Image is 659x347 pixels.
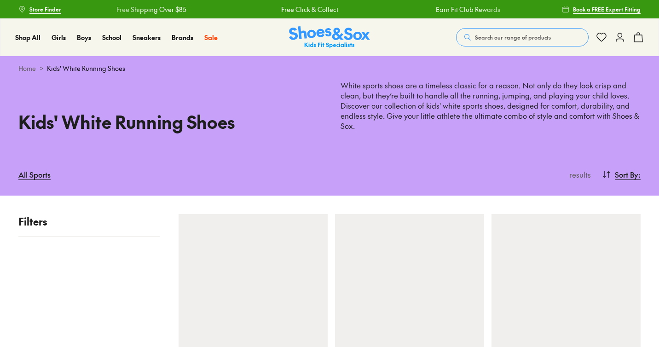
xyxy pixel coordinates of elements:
[102,33,121,42] a: School
[52,33,66,42] a: Girls
[29,5,61,13] span: Store Finder
[15,33,40,42] a: Shop All
[18,214,160,229] p: Filters
[289,26,370,49] img: SNS_Logo_Responsive.svg
[133,33,161,42] a: Sneakers
[281,5,338,14] a: Free Click & Collect
[172,33,193,42] a: Brands
[77,33,91,42] a: Boys
[18,1,61,17] a: Store Finder
[18,164,51,185] a: All Sports
[638,169,641,180] span: :
[566,169,591,180] p: results
[18,64,641,73] div: >
[435,5,500,14] a: Earn Fit Club Rewards
[602,164,641,185] button: Sort By:
[341,81,641,131] p: White sports shoes are a timeless classic for a reason. Not only do they look crisp and clean, bu...
[116,5,186,14] a: Free Shipping Over $85
[18,109,318,135] h1: Kids' White Running Shoes
[204,33,218,42] a: Sale
[47,64,125,73] span: Kids' White Running Shoes
[289,26,370,49] a: Shoes & Sox
[475,33,551,41] span: Search our range of products
[18,64,36,73] a: Home
[573,5,641,13] span: Book a FREE Expert Fitting
[615,169,638,180] span: Sort By
[456,28,589,46] button: Search our range of products
[562,1,641,17] a: Book a FREE Expert Fitting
